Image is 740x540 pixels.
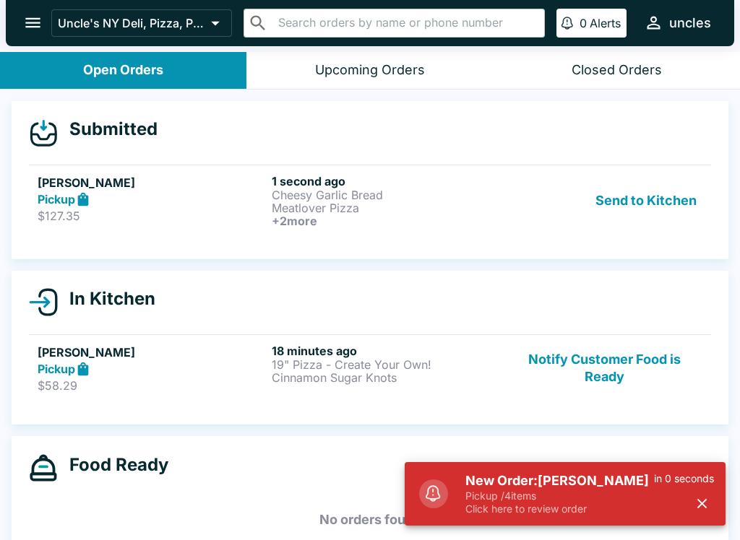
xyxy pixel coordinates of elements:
p: Meatlover Pizza [272,201,500,214]
p: 19" Pizza - Create Your Own! [272,358,500,371]
h4: Food Ready [58,454,168,476]
p: Cinnamon Sugar Knots [272,371,500,384]
strong: Pickup [38,192,75,206]
input: Search orders by name or phone number [274,13,538,33]
div: Closed Orders [572,62,662,79]
h6: 18 minutes ago [272,344,500,358]
h4: In Kitchen [58,288,155,310]
p: Cheesy Garlic Bread [272,188,500,201]
p: Uncle's NY Deli, Pizza, Pasta & Subs [58,16,205,30]
div: Open Orders [83,62,163,79]
button: uncles [638,7,717,38]
button: Send to Kitchen [590,174,702,227]
a: [PERSON_NAME]Pickup$58.2918 minutes ago19" Pizza - Create Your Own!Cinnamon Sugar KnotsNotify Cus... [29,334,711,402]
h5: New Order: [PERSON_NAME] [465,472,654,489]
div: uncles [669,14,711,32]
button: open drawer [14,4,51,41]
strong: Pickup [38,362,75,376]
button: Uncle's NY Deli, Pizza, Pasta & Subs [51,9,232,37]
h6: 1 second ago [272,174,500,188]
h6: + 2 more [272,214,500,227]
p: $127.35 [38,209,266,223]
p: Alerts [590,16,621,30]
a: [PERSON_NAME]Pickup$127.351 second agoCheesy Garlic BreadMeatlover Pizza+2moreSend to Kitchen [29,165,711,236]
h4: Submitted [58,118,158,140]
button: Notify Customer Food is Ready [507,344,702,393]
p: Pickup / 4 items [465,489,654,502]
div: Upcoming Orders [315,62,425,79]
p: in 0 seconds [654,472,714,485]
p: Click here to review order [465,502,654,515]
h5: [PERSON_NAME] [38,174,266,191]
p: 0 [580,16,587,30]
p: $58.29 [38,378,266,393]
h5: [PERSON_NAME] [38,344,266,361]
